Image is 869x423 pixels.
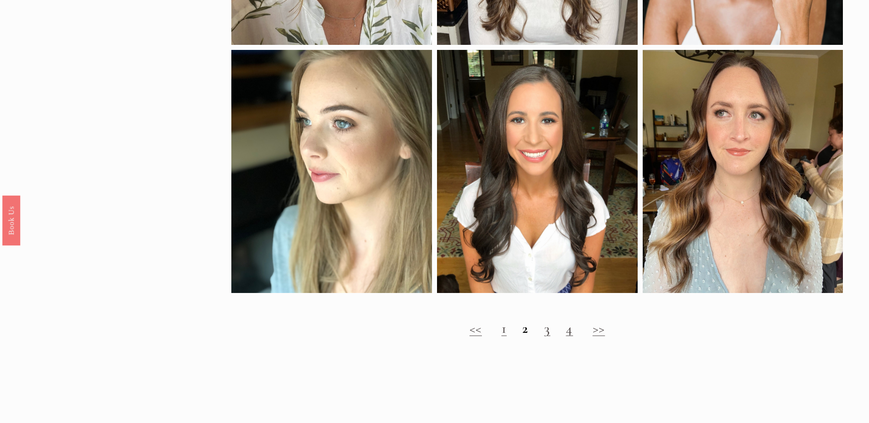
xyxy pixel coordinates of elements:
a: 1 [502,320,507,337]
a: 3 [544,320,551,337]
a: Book Us [2,195,20,245]
a: 4 [566,320,573,337]
strong: 2 [522,320,529,337]
a: >> [593,320,605,337]
a: << [470,320,482,337]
